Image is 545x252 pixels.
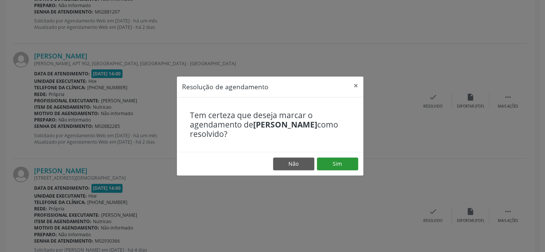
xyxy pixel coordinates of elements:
[273,157,314,170] button: Não
[317,157,358,170] button: Sim
[182,82,269,91] h5: Resolução de agendamento
[348,76,363,95] button: Close
[190,111,350,139] h4: Tem certeza que deseja marcar o agendamento de como resolvido?
[253,119,317,130] b: [PERSON_NAME]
